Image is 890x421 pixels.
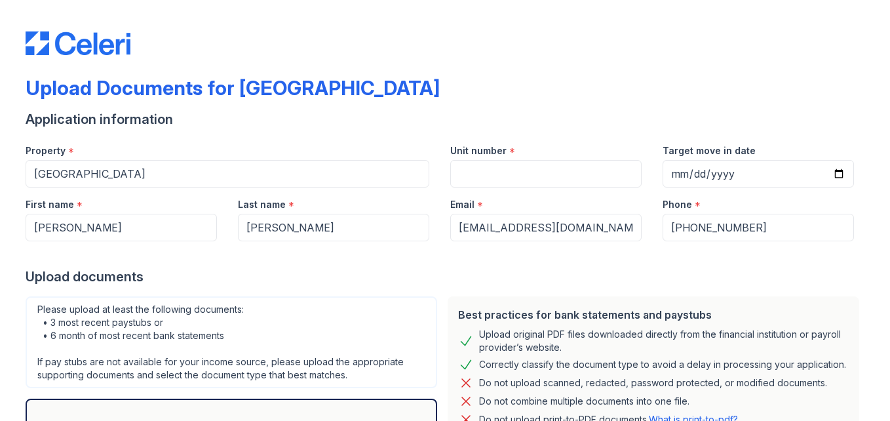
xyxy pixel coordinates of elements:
[26,198,74,211] label: First name
[458,307,849,323] div: Best practices for bank statements and paystubs
[479,328,849,354] div: Upload original PDF files downloaded directly from the financial institution or payroll provider’...
[238,198,286,211] label: Last name
[26,76,440,100] div: Upload Documents for [GEOGRAPHIC_DATA]
[663,198,692,211] label: Phone
[450,198,474,211] label: Email
[26,268,864,286] div: Upload documents
[26,110,864,129] div: Application information
[26,31,130,55] img: CE_Logo_Blue-a8612792a0a2168367f1c8372b55b34899dd931a85d93a1a3d3e32e68fde9ad4.png
[26,144,66,157] label: Property
[479,375,827,391] div: Do not upload scanned, redacted, password protected, or modified documents.
[26,296,437,388] div: Please upload at least the following documents: • 3 most recent paystubs or • 6 month of most rec...
[450,144,507,157] label: Unit number
[479,357,846,372] div: Correctly classify the document type to avoid a delay in processing your application.
[479,393,689,409] div: Do not combine multiple documents into one file.
[663,144,756,157] label: Target move in date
